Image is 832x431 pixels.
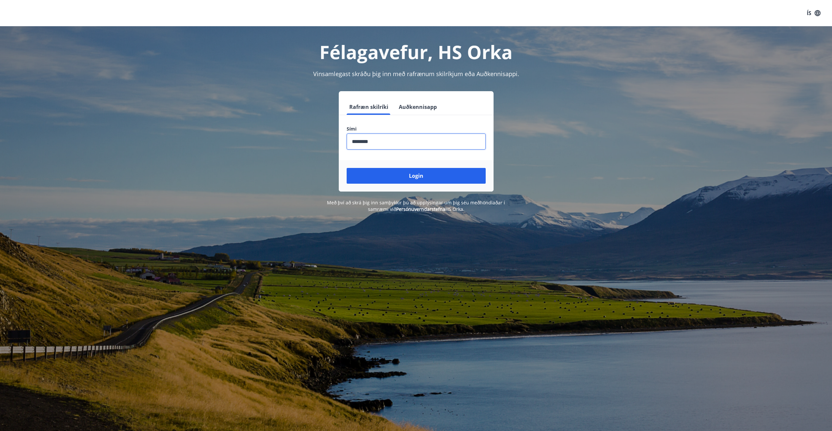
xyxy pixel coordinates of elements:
button: Rafræn skilríki [347,99,391,115]
span: Með því að skrá þig inn samþykkir þú að upplýsingar um þig séu meðhöndlaðar í samræmi við HS Orka. [327,199,505,212]
label: Sími [347,126,486,132]
span: Vinsamlegast skráðu þig inn með rafrænum skilríkjum eða Auðkennisappi. [313,70,519,78]
button: Login [347,168,486,184]
h1: Félagavefur, HS Orka [188,39,644,64]
button: ÍS [803,7,824,19]
button: Auðkennisapp [396,99,439,115]
a: Persónuverndarstefna [396,206,445,212]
